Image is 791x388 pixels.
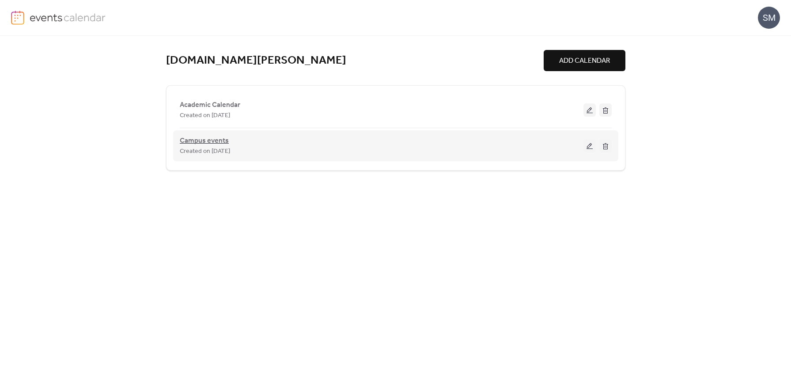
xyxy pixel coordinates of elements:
[544,50,625,71] button: ADD CALENDAR
[758,7,780,29] div: SM
[166,53,346,68] a: [DOMAIN_NAME][PERSON_NAME]
[30,11,106,24] img: logo-type
[180,100,240,110] span: Academic Calendar
[180,138,229,144] a: Campus events
[559,56,610,66] span: ADD CALENDAR
[180,110,230,121] span: Created on [DATE]
[11,11,24,25] img: logo
[180,146,230,157] span: Created on [DATE]
[180,136,229,146] span: Campus events
[180,103,240,107] a: Academic Calendar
